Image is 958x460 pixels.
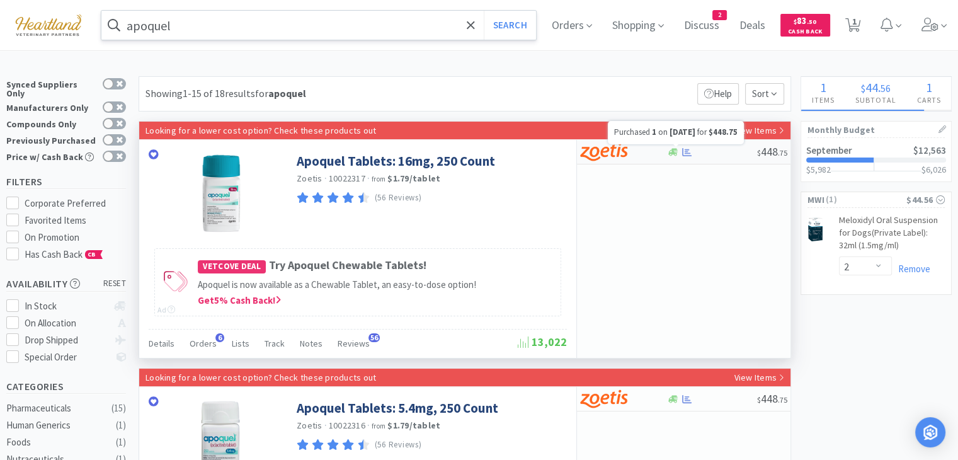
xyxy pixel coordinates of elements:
[116,418,126,433] div: ( 1 )
[824,193,906,206] span: ( 1 )
[906,193,945,207] div: $44.56
[25,248,103,260] span: Has Cash Back
[6,118,96,129] div: Compounds Only
[921,165,946,174] h3: $
[780,8,830,42] a: $83.50Cash Back
[103,277,127,290] span: reset
[338,338,370,349] span: Reviews
[794,18,797,26] span: $
[86,251,98,258] span: CB
[713,11,726,20] span: 2
[367,173,370,184] span: ·
[807,18,816,26] span: . 50
[915,417,945,447] div: Open Intercom Messenger
[806,146,852,155] h2: September
[757,148,761,158] span: $
[757,395,761,405] span: $
[926,79,932,95] span: 1
[367,420,370,431] span: ·
[709,127,738,137] span: $448.75
[255,87,306,100] span: for
[145,372,376,383] p: Looking for a lower cost option? Check these products out
[807,217,823,242] img: 026e3447ecaa49e8ad629949d0aef730_352831.png
[198,260,266,273] span: Vetcove Deal
[368,333,380,342] span: 56
[6,379,126,394] h5: Categories
[6,134,96,145] div: Previously Purchased
[670,127,695,137] span: [DATE]
[801,138,951,181] a: September$12,563$5,982$6,026
[840,21,866,33] a: 1
[807,122,945,138] h1: Monthly Budget
[906,94,951,106] h4: Carts
[297,152,495,170] a: Apoquel Tablets: 16mg, 250 Count
[806,164,831,175] span: $5,982
[116,435,126,450] div: ( 1 )
[6,418,108,433] div: Human Generics
[865,79,878,95] span: 44
[778,148,787,158] span: . 75
[580,142,627,161] img: a673e5ab4e5e497494167fe422e9a3ab.png
[881,82,891,95] span: 56
[6,151,96,161] div: Price w/ Cash Back
[892,263,930,275] a: Remove
[25,196,127,211] div: Corporate Preferred
[820,79,826,95] span: 1
[614,127,738,137] span: Purchased on for
[372,175,385,183] span: from
[157,304,175,316] div: Ad
[180,152,262,234] img: 2202423bdd2a4bf8a2b81be5094bd9e4_331805.png
[25,333,108,348] div: Drop Shipped
[300,338,322,349] span: Notes
[190,338,217,349] span: Orders
[324,173,327,184] span: ·
[794,14,816,26] span: 83
[149,338,174,349] span: Details
[745,83,784,105] span: Sort
[198,277,554,292] p: Apoquel is now available as a Chewable Tablet, an easy-to-dose option!
[788,28,823,37] span: Cash Back
[232,338,249,349] span: Lists
[652,127,656,137] span: 1
[25,350,108,365] div: Special Order
[6,277,126,291] h5: Availability
[297,420,322,431] a: Zoetis
[6,101,96,112] div: Manufacturers Only
[801,94,845,106] h4: Items
[111,401,126,416] div: ( 15 )
[297,400,498,417] a: Apoquel Tablets: 5.4mg, 250 Count
[734,124,785,137] p: View Items
[297,173,322,184] a: Zoetis
[6,401,108,416] div: Pharmaceuticals
[25,213,127,228] div: Favorited Items
[329,173,365,184] span: 10022317
[580,389,627,408] img: a673e5ab4e5e497494167fe422e9a3ab.png
[268,87,306,100] strong: apoquel
[25,230,127,245] div: On Promotion
[25,299,108,314] div: In Stock
[734,371,785,384] p: View Items
[845,81,906,94] div: .
[845,94,906,106] h4: Subtotal
[375,192,422,205] p: (56 Reviews)
[518,335,567,349] span: 13,022
[734,20,770,32] a: Deals
[198,294,281,306] span: Get 5 % Cash Back!
[807,193,824,207] span: MWI
[324,420,327,431] span: ·
[387,173,440,184] strong: $1.79 / tablet
[6,78,96,98] div: Synced Suppliers Only
[101,11,536,40] input: Search by item, sku, manufacturer, ingredient, size...
[6,435,108,450] div: Foods
[778,395,787,405] span: . 75
[387,420,440,431] strong: $1.79 / tablet
[913,144,946,156] span: $12,563
[329,420,365,431] span: 10022316
[679,20,724,32] a: Discuss2
[372,422,385,430] span: from
[697,83,739,105] p: Help
[861,82,865,95] span: $
[6,175,126,189] h5: Filters
[215,333,224,342] span: 6
[757,391,787,406] span: 448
